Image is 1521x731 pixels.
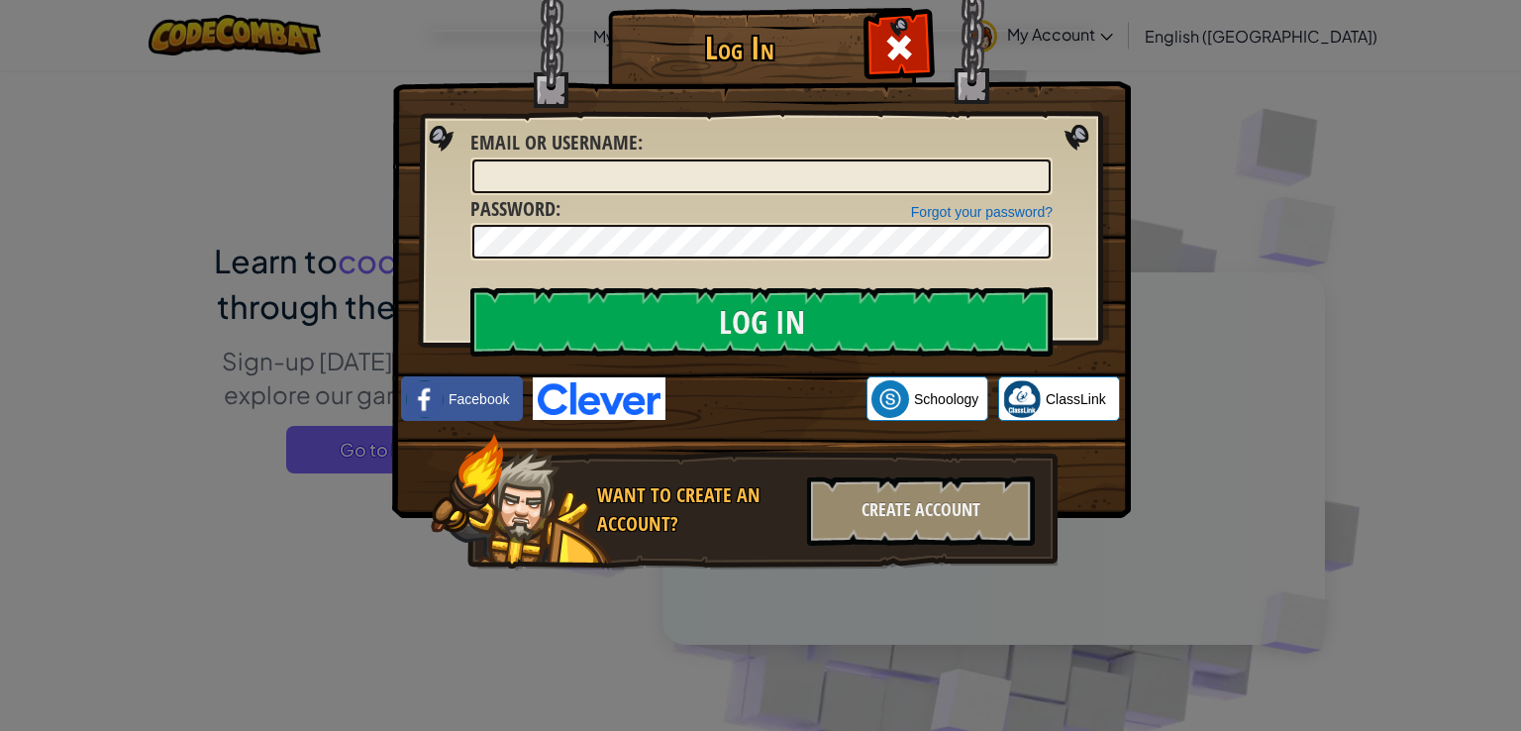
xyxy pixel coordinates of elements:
[533,377,665,420] img: clever-logo-blue.png
[911,204,1053,220] a: Forgot your password?
[449,389,509,409] span: Facebook
[871,380,909,418] img: schoology.png
[406,380,444,418] img: facebook_small.png
[470,195,560,224] label: :
[470,287,1053,357] input: Log In
[470,195,556,222] span: Password
[665,377,866,421] iframe: Sign in with Google Button
[1046,389,1106,409] span: ClassLink
[1003,380,1041,418] img: classlink-logo-small.png
[914,389,978,409] span: Schoology
[807,476,1035,546] div: Create Account
[470,129,643,157] label: :
[470,129,638,156] span: Email or Username
[613,31,865,65] h1: Log In
[597,481,795,538] div: Want to create an account?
